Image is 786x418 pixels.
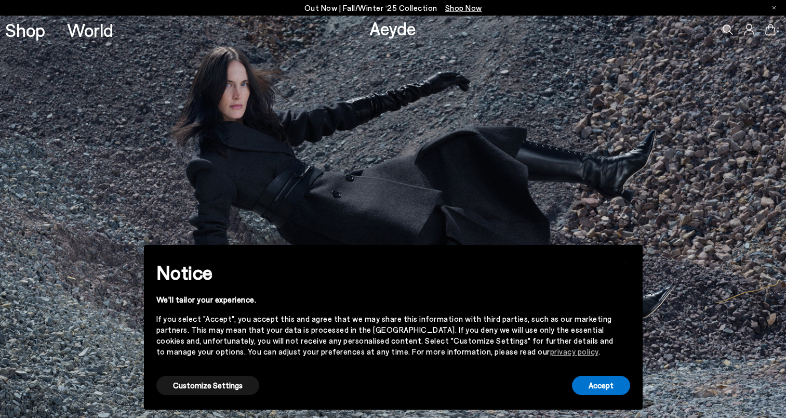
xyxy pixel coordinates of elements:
[550,347,598,356] a: privacy policy
[67,21,113,39] a: World
[445,3,482,12] span: Navigate to /collections/new-in
[765,24,776,35] a: 0
[572,376,630,395] button: Accept
[5,21,45,39] a: Shop
[156,294,614,305] div: We'll tailor your experience.
[304,2,482,15] p: Out Now | Fall/Winter ‘25 Collection
[156,259,614,286] h2: Notice
[156,313,614,357] div: If you select "Accept", you accept this and agree that we may share this information with third p...
[156,376,259,395] button: Customize Settings
[614,248,638,273] button: Close this notice
[776,27,781,33] span: 0
[369,17,416,39] a: Aeyde
[622,253,630,268] span: ×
